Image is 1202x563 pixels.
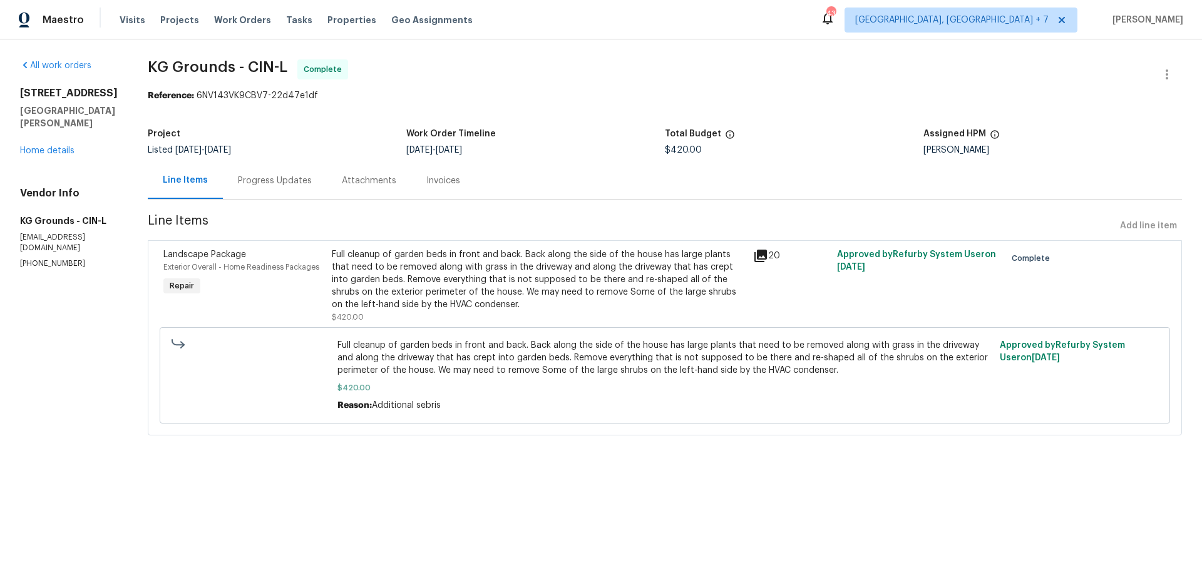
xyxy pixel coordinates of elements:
h5: Total Budget [665,129,721,138]
span: - [406,146,462,155]
span: The total cost of line items that have been proposed by Opendoor. This sum includes line items th... [725,129,735,146]
span: $420.00 [332,313,364,321]
span: Approved by Refurby System User on [1000,341,1125,362]
span: Work Orders [214,14,271,26]
div: Full cleanup of garden beds in front and back. Back along the side of the house has large plants ... [332,248,746,311]
div: 20 [753,248,830,263]
span: Full cleanup of garden beds in front and back. Back along the side of the house has large plants ... [337,339,993,377]
span: Complete [1012,252,1055,265]
span: Complete [304,63,347,76]
h4: Vendor Info [20,187,118,200]
a: Home details [20,146,74,155]
div: 6NV143VK9CBV7-22d47e1df [148,89,1182,102]
span: [DATE] [436,146,462,155]
span: [DATE] [837,263,865,271]
span: Additional sebris [372,401,441,410]
span: Exterior Overall - Home Readiness Packages [163,263,319,271]
span: Landscape Package [163,250,246,259]
span: Properties [327,14,376,26]
h5: Work Order Timeline [406,129,496,138]
span: Visits [120,14,145,26]
span: Tasks [286,16,312,24]
span: - [175,146,231,155]
p: [EMAIL_ADDRESS][DOMAIN_NAME] [20,232,118,253]
h2: [STREET_ADDRESS] [20,87,118,99]
div: Line Items [163,174,208,186]
div: 43 [826,8,835,20]
span: Projects [160,14,199,26]
span: Maestro [43,14,84,26]
div: [PERSON_NAME] [923,146,1182,155]
span: Repair [165,280,199,292]
span: $420.00 [665,146,702,155]
b: Reference: [148,91,194,100]
p: [PHONE_NUMBER] [20,258,118,269]
span: [DATE] [406,146,433,155]
span: [DATE] [175,146,202,155]
h5: Project [148,129,180,138]
span: Geo Assignments [391,14,473,26]
span: Reason: [337,401,372,410]
span: [DATE] [205,146,231,155]
span: The hpm assigned to this work order. [990,129,1000,146]
h5: [GEOGRAPHIC_DATA][PERSON_NAME] [20,104,118,129]
span: [PERSON_NAME] [1107,14,1183,26]
span: Approved by Refurby System User on [837,250,996,271]
span: KG Grounds - CIN-L [148,59,287,74]
span: Listed [148,146,231,155]
h5: KG Grounds - CIN-L [20,215,118,227]
a: All work orders [20,61,91,70]
h5: Assigned HPM [923,129,986,138]
div: Progress Updates [238,175,312,187]
span: [GEOGRAPHIC_DATA], [GEOGRAPHIC_DATA] + 7 [855,14,1049,26]
span: $420.00 [337,382,993,394]
span: [DATE] [1032,353,1060,362]
div: Attachments [342,175,396,187]
div: Invoices [426,175,460,187]
span: Line Items [148,215,1115,238]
